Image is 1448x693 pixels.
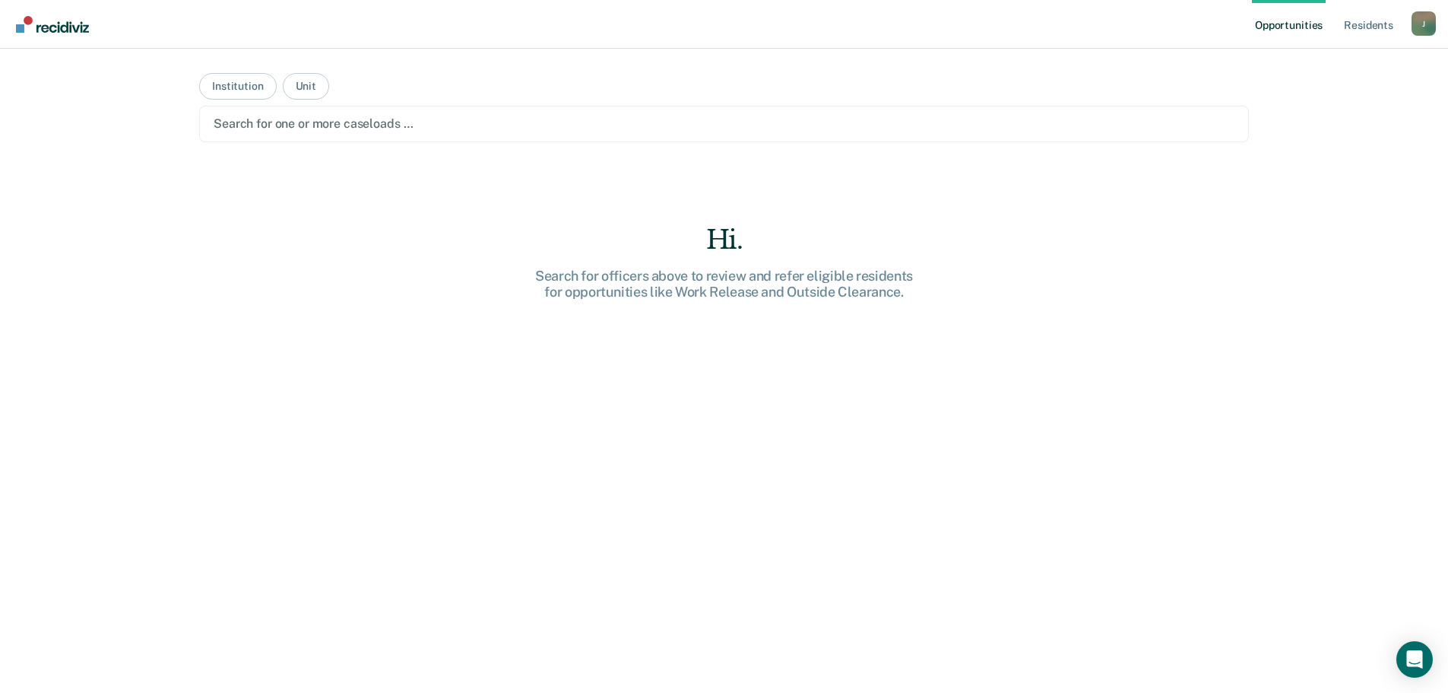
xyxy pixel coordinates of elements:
div: J [1412,11,1436,36]
div: Search for officers above to review and refer eligible residents for opportunities like Work Rele... [481,268,968,300]
div: Hi. [481,224,968,256]
button: Profile dropdown button [1412,11,1436,36]
img: Recidiviz [16,16,89,33]
button: Unit [283,73,329,100]
div: Open Intercom Messenger [1396,641,1433,678]
button: Institution [199,73,276,100]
